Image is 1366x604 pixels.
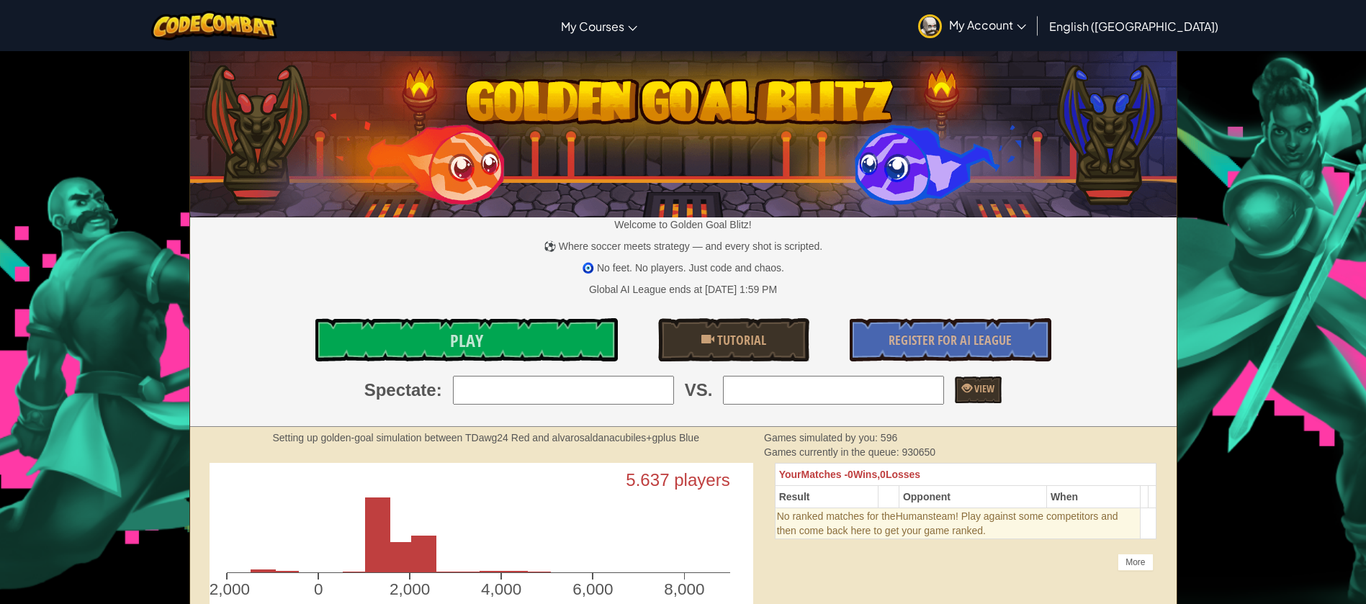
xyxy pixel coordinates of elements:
text: 4,000 [481,580,521,598]
span: Games currently in the queue: [764,446,902,458]
a: English ([GEOGRAPHIC_DATA]) [1042,6,1226,45]
span: : [436,378,442,402]
text: 5.637 players [626,470,730,490]
span: team! Play against some competitors and then come back here to get your game ranked. [777,510,1118,536]
p: ⚽ Where soccer meets strategy — and every shot is scripted. [190,239,1177,253]
th: When [1046,486,1141,508]
span: Matches - [801,469,848,480]
td: Humans [775,508,1141,539]
text: 6,000 [572,580,613,598]
text: -2,000 [204,580,250,598]
span: My Courses [561,19,624,34]
th: Result [775,486,878,508]
div: More [1118,554,1153,571]
span: Play [450,329,483,352]
span: Your [779,469,801,480]
text: 2,000 [390,580,430,598]
span: Tutorial [714,331,766,349]
th: 0 0 [775,464,1156,486]
a: Register for AI League [850,318,1051,361]
a: Tutorial [658,318,809,361]
span: English ([GEOGRAPHIC_DATA]) [1049,19,1218,34]
span: Losses [886,469,920,480]
div: Global AI League ends at [DATE] 1:59 PM [589,282,777,297]
span: Spectate [364,378,436,402]
img: Golden Goal [190,45,1177,217]
span: Games simulated by you: [764,432,881,443]
a: My Courses [554,6,644,45]
text: 0 [313,580,323,598]
span: No ranked matches for the [777,510,896,522]
span: 930650 [902,446,935,458]
span: 596 [881,432,897,443]
text: 8,000 [664,580,704,598]
p: Welcome to Golden Goal Blitz! [190,217,1177,232]
span: My Account [949,17,1026,32]
img: avatar [918,14,942,38]
img: CodeCombat logo [151,11,277,40]
span: Wins, [853,469,880,480]
span: View [972,382,994,395]
strong: Setting up golden-goal simulation between TDawg24 Red and alvarosaldanacubiles+gplus Blue [273,432,699,443]
a: My Account [911,3,1033,48]
span: VS. [685,378,713,402]
span: Register for AI League [889,331,1012,349]
th: Opponent [899,486,1046,508]
p: 🧿 No feet. No players. Just code and chaos. [190,261,1177,275]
